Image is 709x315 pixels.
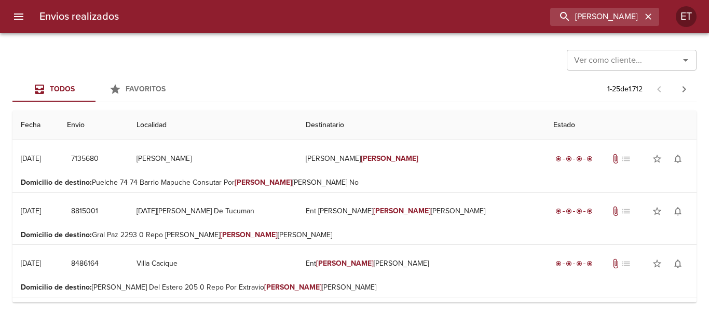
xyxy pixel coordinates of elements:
[587,261,593,267] span: radio_button_checked
[71,205,98,218] span: 8815001
[39,8,119,25] h6: Envios realizados
[673,258,683,269] span: notifications_none
[373,207,431,215] em: [PERSON_NAME]
[128,140,297,177] td: [PERSON_NAME]
[545,111,697,140] th: Estado
[673,206,683,216] span: notifications_none
[555,156,562,162] span: radio_button_checked
[297,193,545,230] td: Ent [PERSON_NAME] [PERSON_NAME]
[71,257,99,270] span: 8486164
[128,245,297,282] td: Villa Cacique
[126,85,166,93] span: Favoritos
[59,111,128,140] th: Envio
[576,261,582,267] span: radio_button_checked
[667,148,688,169] button: Activar notificaciones
[50,85,75,93] span: Todos
[21,283,92,292] b: Domicilio de destino :
[128,111,297,140] th: Localidad
[67,254,103,273] button: 8486164
[607,84,643,94] p: 1 - 25 de 1.712
[67,149,103,169] button: 7135680
[6,4,31,29] button: menu
[652,258,662,269] span: star_border
[610,258,621,269] span: Tiene documentos adjuntos
[610,154,621,164] span: Tiene documentos adjuntos
[553,154,595,164] div: Entregado
[621,154,631,164] span: No tiene pedido asociado
[576,156,582,162] span: radio_button_checked
[297,140,545,177] td: [PERSON_NAME]
[553,206,595,216] div: Entregado
[550,8,642,26] input: buscar
[652,206,662,216] span: star_border
[647,253,667,274] button: Agregar a favoritos
[621,258,631,269] span: No tiene pedido asociado
[361,154,418,163] em: [PERSON_NAME]
[566,208,572,214] span: radio_button_checked
[676,6,697,27] div: ET
[67,202,102,221] button: 8815001
[610,206,621,216] span: Tiene documentos adjuntos
[555,261,562,267] span: radio_button_checked
[673,154,683,164] span: notifications_none
[667,253,688,274] button: Activar notificaciones
[71,153,99,166] span: 7135680
[553,258,595,269] div: Entregado
[555,208,562,214] span: radio_button_checked
[12,77,179,102] div: Tabs Envios
[128,193,297,230] td: [DATE][PERSON_NAME] De Tucuman
[21,259,41,268] div: [DATE]
[587,208,593,214] span: radio_button_checked
[297,111,545,140] th: Destinatario
[21,178,92,187] b: Domicilio de destino :
[576,208,582,214] span: radio_button_checked
[264,283,322,292] em: [PERSON_NAME]
[566,261,572,267] span: radio_button_checked
[652,154,662,164] span: star_border
[235,178,292,187] em: [PERSON_NAME]
[621,206,631,216] span: No tiene pedido asociado
[667,201,688,222] button: Activar notificaciones
[21,282,688,293] p: [PERSON_NAME] Del Estero 205 0 Repo Por Extravio [PERSON_NAME]
[21,230,688,240] p: Gral Paz 2293 0 Repo [PERSON_NAME] [PERSON_NAME]
[587,156,593,162] span: radio_button_checked
[316,259,374,268] em: [PERSON_NAME]
[21,230,92,239] b: Domicilio de destino :
[647,201,667,222] button: Agregar a favoritos
[647,148,667,169] button: Agregar a favoritos
[220,230,278,239] em: [PERSON_NAME]
[566,156,572,162] span: radio_button_checked
[678,53,693,67] button: Abrir
[12,111,59,140] th: Fecha
[21,154,41,163] div: [DATE]
[297,245,545,282] td: Ent [PERSON_NAME]
[21,207,41,215] div: [DATE]
[21,177,688,188] p: Puelche 74 74 Barrio Mapuche Consutar Por [PERSON_NAME] No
